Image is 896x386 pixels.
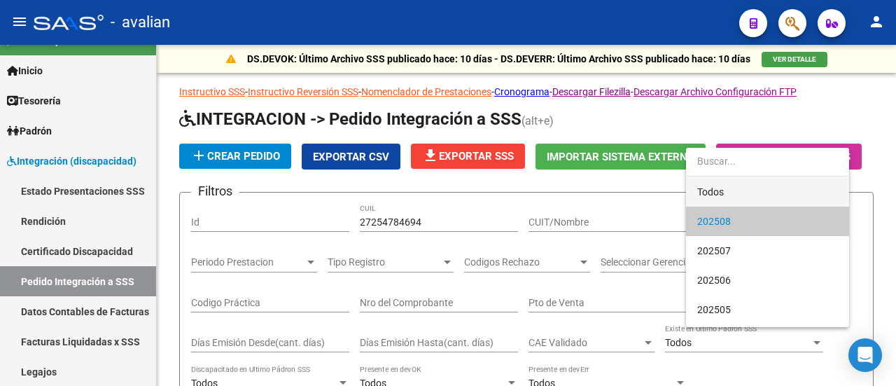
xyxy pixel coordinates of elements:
div: Open Intercom Messenger [848,338,882,372]
input: dropdown search [686,146,849,176]
span: 202507 [697,245,731,256]
span: 202508 [697,216,731,227]
span: 202506 [697,275,731,286]
span: 202505 [697,304,731,315]
span: Todos [697,177,838,207]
